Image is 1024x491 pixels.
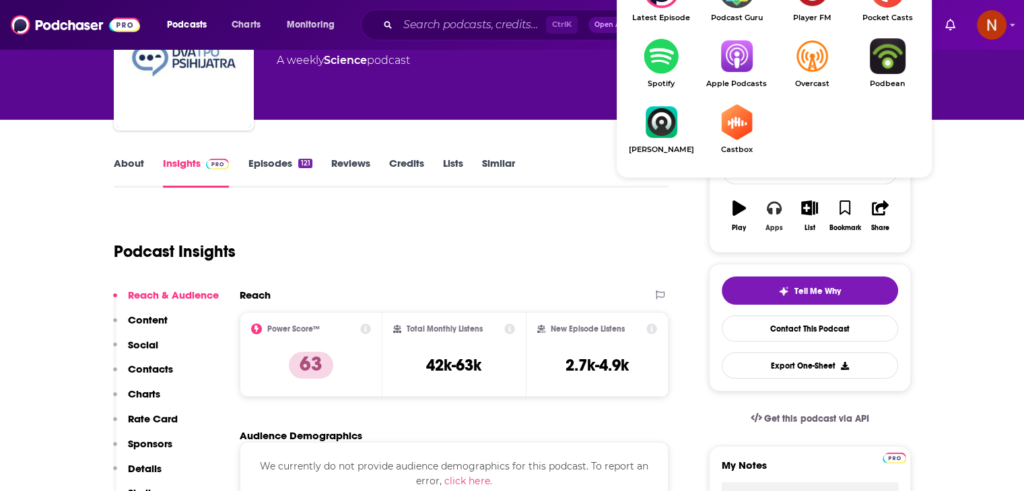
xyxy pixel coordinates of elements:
a: About [114,157,144,188]
span: Logged in as AdelNBM [977,10,1006,40]
button: Apps [757,192,792,240]
div: A weekly podcast [277,52,410,69]
button: Details [113,462,162,487]
a: Science [324,54,367,67]
button: open menu [277,14,352,36]
div: Apps [765,224,783,232]
span: Latest Episode [623,13,699,22]
a: Charts [223,14,269,36]
button: tell me why sparkleTell Me Why [722,276,898,305]
button: Sponsors [113,437,172,462]
img: tell me why sparkle [778,286,789,297]
a: Castro[PERSON_NAME] [623,104,699,154]
h2: Total Monthly Listens [407,324,483,334]
button: Bookmark [827,192,862,240]
span: Get this podcast via API [764,413,868,424]
button: Contacts [113,363,173,387]
a: Similar [482,157,515,188]
a: Pro website [883,451,906,463]
div: Play [732,224,746,232]
img: Podchaser Pro [883,453,906,463]
a: Apple PodcastsApple Podcasts [699,38,774,88]
p: Charts [128,387,160,400]
span: Podbean [850,79,925,88]
span: Apple Podcasts [699,79,774,88]
button: Social [113,338,158,363]
h2: New Episode Listens [551,324,625,334]
span: Podcasts [167,15,207,34]
span: Podcast Guru [699,13,774,22]
p: Details [128,462,162,475]
button: Charts [113,387,160,412]
button: open menu [158,14,224,36]
span: [PERSON_NAME] [623,145,699,154]
button: Content [113,313,168,338]
h1: Podcast Insights [114,241,236,262]
span: We currently do not provide audience demographics for this podcast. To report an error, [260,460,648,487]
span: Castbox [699,145,774,154]
p: 63 [289,352,333,379]
button: Show profile menu [977,10,1006,40]
p: Sponsors [128,437,172,450]
div: Search podcasts, credits, & more... [374,9,681,40]
span: Pocket Casts [850,13,925,22]
button: click here. [444,474,491,488]
a: SpotifySpotify [623,38,699,88]
div: Share [871,224,889,232]
div: Bookmark [829,224,860,232]
span: Ctrl K [546,16,578,34]
div: 121 [298,159,312,168]
p: Reach & Audience [128,289,219,301]
a: Credits [389,157,424,188]
h3: 2.7k-4.9k [566,355,629,375]
button: Open AdvancedNew [588,17,656,33]
span: Monitoring [287,15,335,34]
p: Social [128,338,158,351]
input: Search podcasts, credits, & more... [398,14,546,36]
a: Reviews [331,157,370,188]
a: PodbeanPodbean [850,38,925,88]
span: Overcast [774,79,850,88]
a: Lists [443,157,463,188]
a: InsightsPodchaser Pro [163,157,230,188]
a: Show notifications dropdown [940,13,961,36]
h2: Audience Demographics [240,429,362,442]
div: List [805,224,815,232]
label: My Notes [722,459,898,482]
h2: Reach [240,289,271,301]
span: Tell Me Why [794,286,841,297]
button: Reach & Audience [113,289,219,313]
a: CastboxCastbox [699,104,774,154]
a: Episodes121 [248,157,312,188]
img: User Profile [977,10,1006,40]
h2: Power Score™ [267,324,320,334]
span: Spotify [623,79,699,88]
span: Player FM [774,13,850,22]
p: Rate Card [128,412,178,425]
button: Rate Card [113,412,178,437]
a: Get this podcast via API [740,402,880,435]
span: Charts [232,15,261,34]
p: Contacts [128,363,173,375]
p: Content [128,313,168,326]
img: Podchaser - Follow, Share and Rate Podcasts [11,12,140,38]
button: Play [722,192,757,240]
h3: 42k-63k [426,355,481,375]
button: Share [862,192,897,240]
button: Export One-Sheet [722,352,898,379]
span: Open Advanced [594,22,650,28]
a: Contact This Podcast [722,315,898,342]
button: List [792,192,827,240]
a: OvercastOvercast [774,38,850,88]
img: Podchaser Pro [206,159,230,169]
